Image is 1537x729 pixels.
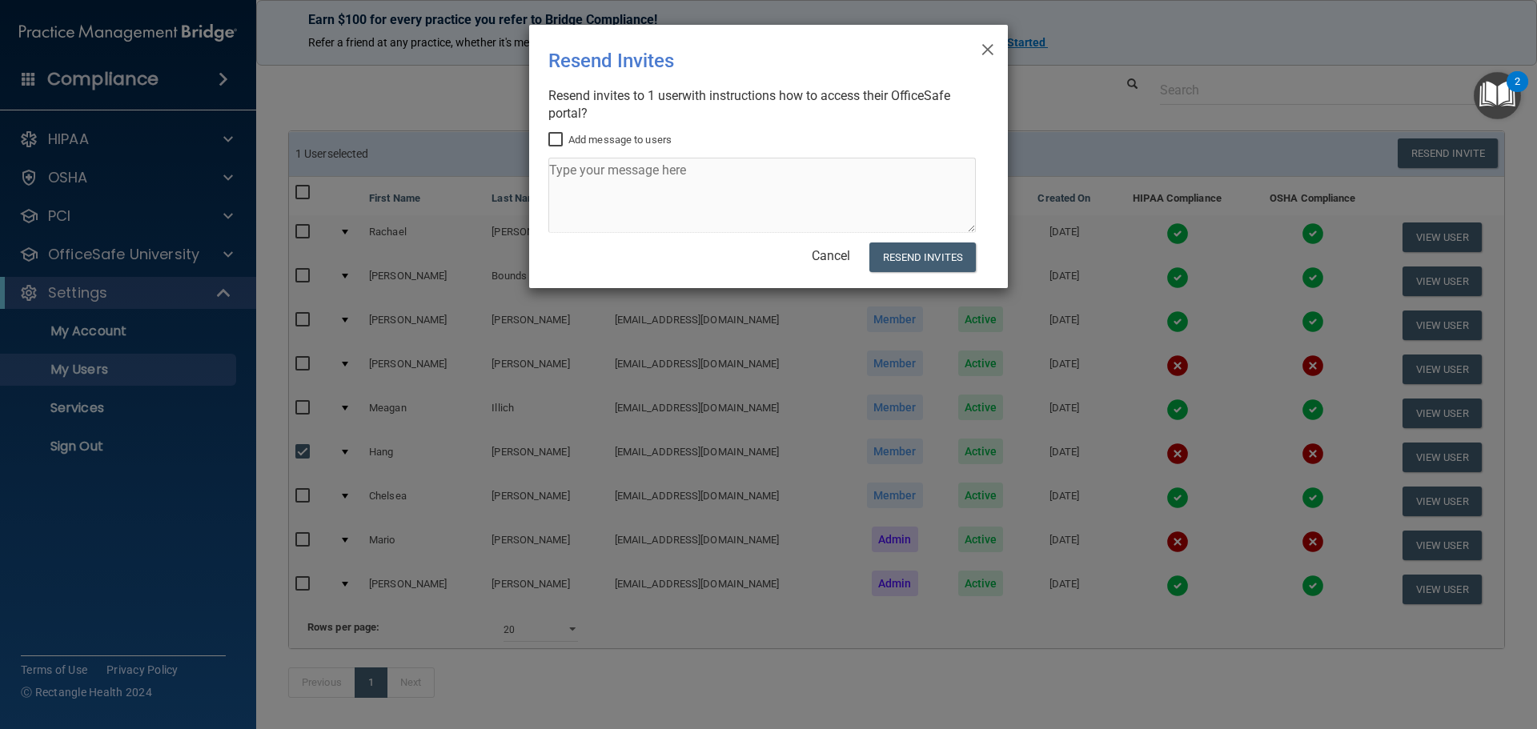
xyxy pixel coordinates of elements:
button: Resend Invites [869,242,976,272]
div: Resend invites to 1 user with instructions how to access their OfficeSafe portal? [548,87,976,122]
a: Cancel [812,248,850,263]
input: Add message to users [548,134,567,146]
label: Add message to users [548,130,672,150]
div: 2 [1515,82,1520,102]
button: Open Resource Center, 2 new notifications [1474,72,1521,119]
span: × [981,31,995,63]
div: Resend Invites [548,38,923,84]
